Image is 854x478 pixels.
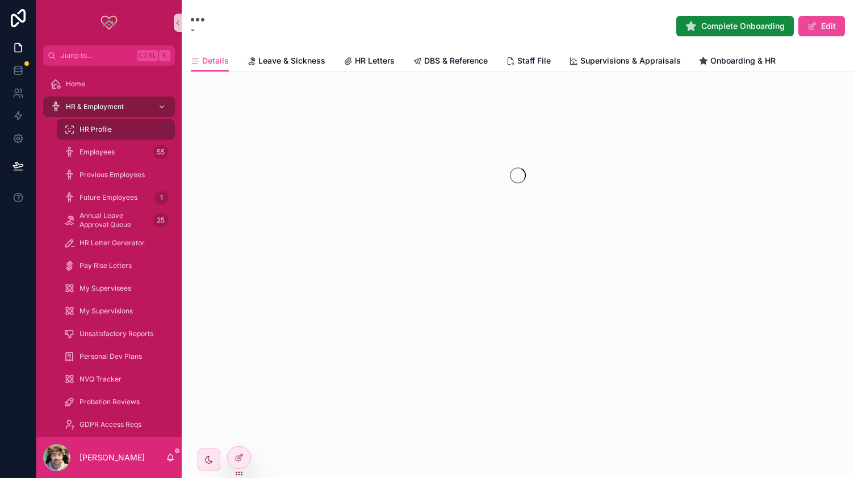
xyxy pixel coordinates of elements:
[79,352,142,361] span: Personal Dev Plans
[57,165,175,185] a: Previous Employees
[57,278,175,299] a: My Supervisees
[79,307,133,316] span: My Supervisions
[79,170,145,179] span: Previous Employees
[79,397,140,406] span: Probation Reviews
[154,191,168,204] div: 1
[57,301,175,321] a: My Supervisions
[413,51,488,73] a: DBS & Reference
[57,210,175,230] a: Annual Leave Approval Queue25
[676,16,794,36] button: Complete Onboarding
[79,329,153,338] span: Unsatisfactory Reports
[79,284,131,293] span: My Supervisees
[506,51,551,73] a: Staff File
[57,346,175,367] a: Personal Dev Plans
[191,51,229,72] a: Details
[344,51,395,73] a: HR Letters
[57,414,175,435] a: GDPR Access Reqs
[79,148,115,157] span: Employees
[61,51,133,60] span: Jump to...
[79,238,145,248] span: HR Letter Generator
[701,20,785,32] span: Complete Onboarding
[202,55,229,66] span: Details
[43,97,175,117] a: HR & Employment
[57,392,175,412] a: Probation Reviews
[79,193,137,202] span: Future Employees
[57,255,175,276] a: Pay Rise Letters
[79,261,132,270] span: Pay Rise Letters
[57,233,175,253] a: HR Letter Generator
[36,66,182,437] div: scrollable content
[355,55,395,66] span: HR Letters
[517,55,551,66] span: Staff File
[79,420,141,429] span: GDPR Access Reqs
[66,79,85,89] span: Home
[57,369,175,389] a: NVQ Tracker
[66,102,124,111] span: HR & Employment
[580,55,681,66] span: Supervisions & Appraisals
[57,119,175,140] a: HR Profile
[191,23,204,36] p: -
[160,51,169,60] span: K
[79,211,149,229] span: Annual Leave Approval Queue
[57,187,175,208] a: Future Employees1
[424,55,488,66] span: DBS & Reference
[79,452,145,463] p: [PERSON_NAME]
[79,125,112,134] span: HR Profile
[710,55,776,66] span: Onboarding & HR
[153,213,168,227] div: 25
[43,74,175,94] a: Home
[137,50,158,61] span: Ctrl
[798,16,845,36] button: Edit
[258,55,325,66] span: Leave & Sickness
[79,375,122,384] span: NVQ Tracker
[57,324,175,344] a: Unsatisfactory Reports
[247,51,325,73] a: Leave & Sickness
[153,145,168,159] div: 55
[100,14,118,32] img: App logo
[57,142,175,162] a: Employees55
[569,51,681,73] a: Supervisions & Appraisals
[699,51,776,73] a: Onboarding & HR
[43,45,175,66] button: Jump to...CtrlK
